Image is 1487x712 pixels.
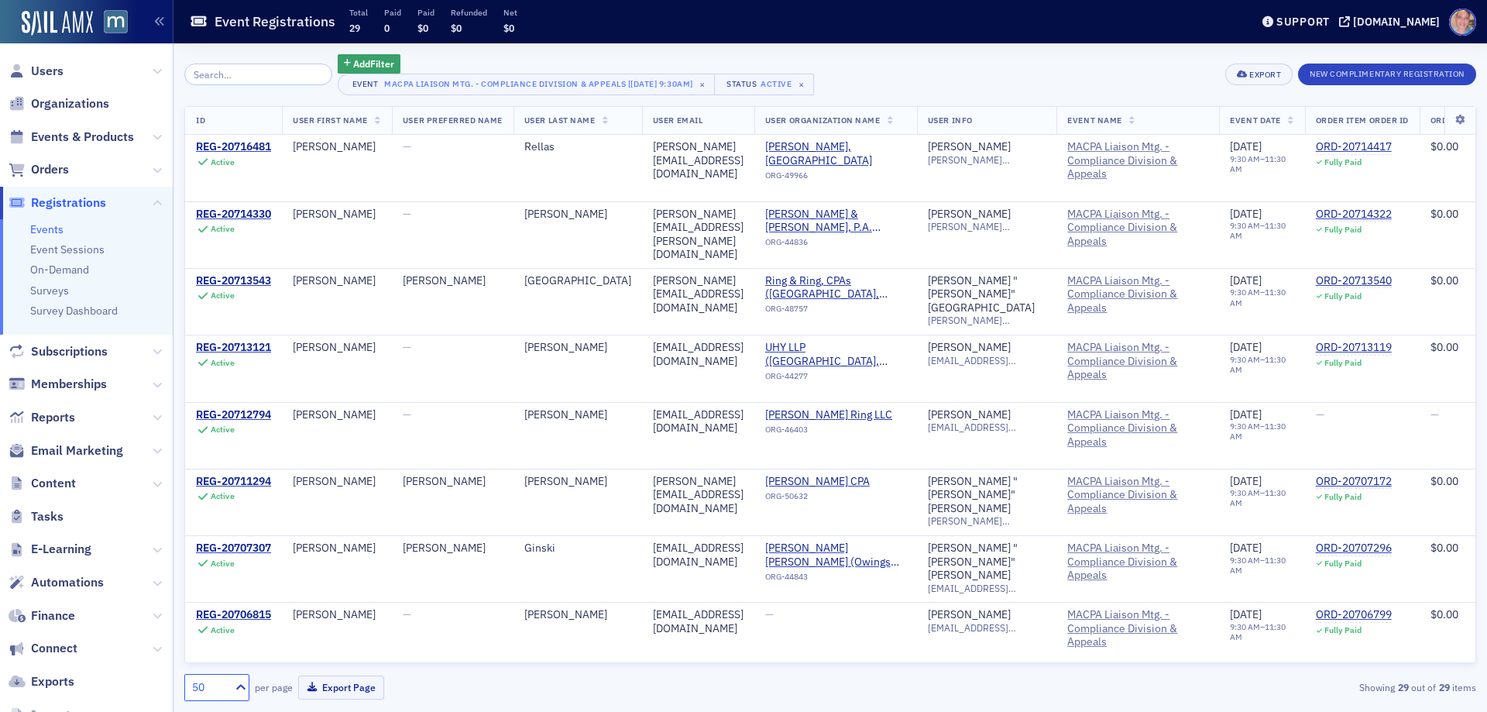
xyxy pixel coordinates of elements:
time: 9:30 AM [1230,555,1260,566]
span: User Info [928,115,973,126]
div: [PERSON_NAME] [293,274,381,288]
div: – [1230,154,1293,174]
div: [PERSON_NAME] [293,208,381,222]
div: [EMAIL_ADDRESS][DOMAIN_NAME] [653,341,743,368]
span: [DATE] [1230,474,1262,488]
div: Fully Paid [1324,625,1362,635]
div: Fully Paid [1324,559,1362,569]
div: ORD-20713119 [1316,341,1392,355]
span: Automations [31,574,104,591]
a: MACPA Liaison Mtg. - Compliance Division & Appeals [1067,542,1208,583]
div: ORG-48757 [765,304,906,319]
span: [DATE] [1230,207,1262,221]
a: New Complimentary Registration [1298,66,1476,80]
div: [PERSON_NAME] "[PERSON_NAME]" [PERSON_NAME] [928,542,1046,583]
input: Search… [184,64,332,85]
span: MACPA Liaison Mtg. - Compliance Division & Appeals [1067,274,1208,315]
span: [DATE] [1230,541,1262,555]
a: Ring & Ring, CPAs ([GEOGRAPHIC_DATA], [GEOGRAPHIC_DATA]) [765,274,906,301]
div: ORG-46403 [765,425,906,440]
time: 9:30 AM [1230,354,1260,365]
a: ORD-20706799 [1316,608,1392,622]
span: [EMAIL_ADDRESS][DOMAIN_NAME] [928,583,1046,594]
div: REG-20713121 [196,341,271,355]
span: [DATE] [1230,139,1262,153]
div: Status [726,79,758,89]
a: [PERSON_NAME] [928,608,1011,622]
span: $0.00 [1430,139,1458,153]
button: [DOMAIN_NAME] [1339,16,1445,27]
time: 11:30 AM [1230,287,1286,308]
div: Fully Paid [1324,225,1362,235]
a: Surveys [30,284,69,298]
div: REG-20707307 [196,542,271,555]
div: [PERSON_NAME] [524,475,631,489]
span: ID [196,115,205,126]
h1: Event Registrations [215,12,335,31]
span: 29 [349,22,360,34]
span: Content [31,475,76,492]
strong: 29 [1395,680,1411,694]
span: — [403,607,411,621]
span: Orders [31,161,69,178]
div: – [1230,488,1293,508]
time: 9:30 AM [1230,621,1260,632]
a: Memberships [9,376,107,393]
a: REG-20714330 [196,208,271,222]
a: Email Marketing [9,442,123,459]
span: Reports [31,409,75,426]
span: $0 [417,22,428,34]
div: Fully Paid [1324,291,1362,301]
a: [PERSON_NAME] [928,408,1011,422]
span: [PERSON_NAME][EMAIL_ADDRESS][DOMAIN_NAME] [928,515,1046,527]
div: ORG-44277 [765,371,906,387]
a: E-Learning [9,541,91,558]
a: REG-20716481 [196,140,271,154]
span: Events & Products [31,129,134,146]
div: – [1230,287,1293,308]
a: [PERSON_NAME] "[PERSON_NAME]" [GEOGRAPHIC_DATA] [928,274,1046,315]
div: [PERSON_NAME] [293,475,381,489]
a: Orders [9,161,69,178]
span: $0.00 [1430,474,1458,488]
p: Refunded [451,7,487,18]
span: MACPA Liaison Mtg. - Compliance Division & Appeals [1067,140,1208,181]
a: [PERSON_NAME] "[PERSON_NAME]" [PERSON_NAME] [928,475,1046,516]
div: Active [211,491,235,501]
time: 11:30 AM [1230,354,1286,375]
div: [PERSON_NAME] [403,274,503,288]
div: Fully Paid [1324,358,1362,368]
a: [PERSON_NAME] [928,140,1011,154]
span: Add Filter [353,57,394,71]
p: Total [349,7,368,18]
div: [PERSON_NAME] [524,341,631,355]
span: Users [31,63,64,80]
a: REG-20711294 [196,475,271,489]
span: 0 [384,22,390,34]
a: REG-20713543 [196,274,271,288]
div: [PERSON_NAME][EMAIL_ADDRESS][PERSON_NAME][DOMAIN_NAME] [653,208,743,262]
span: Event Date [1230,115,1280,126]
a: Automations [9,574,104,591]
a: ORD-20713540 [1316,274,1392,288]
div: Active [211,559,235,569]
a: REG-20712794 [196,408,271,422]
div: [PERSON_NAME] [293,408,381,422]
span: UHY LLP (Columbia, MD) [765,341,906,368]
button: EventMACPA Liaison Mtg. - Compliance Division & Appeals [[DATE] 9:30am]× [338,74,716,95]
a: Connect [9,640,77,657]
div: [EMAIL_ADDRESS][DOMAIN_NAME] [653,408,743,435]
div: [GEOGRAPHIC_DATA] [524,274,631,288]
a: ORD-20714322 [1316,208,1392,222]
div: Active [211,291,235,301]
span: × [695,77,709,91]
span: User Organization Name [765,115,881,126]
span: [DATE] [1230,340,1262,354]
span: MACPA Liaison Mtg. - Compliance Division & Appeals [1067,608,1208,649]
a: Event Sessions [30,242,105,256]
time: 9:30 AM [1230,421,1260,432]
